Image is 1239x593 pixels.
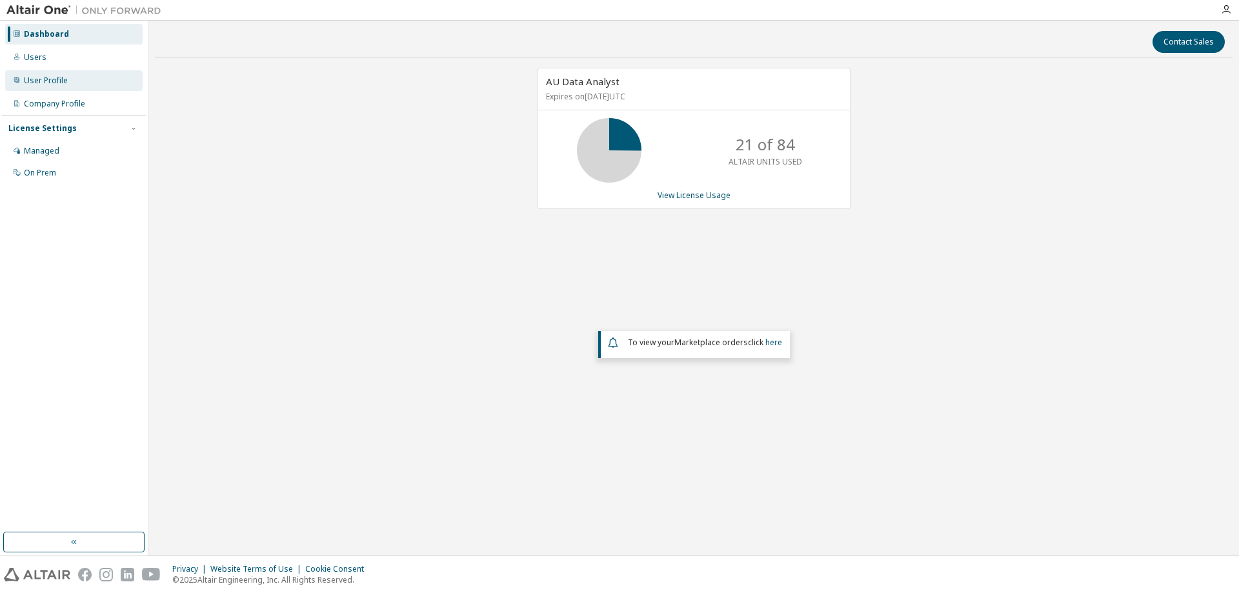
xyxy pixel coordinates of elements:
div: Dashboard [24,29,69,39]
img: facebook.svg [78,568,92,581]
div: License Settings [8,123,77,134]
button: Contact Sales [1153,31,1225,53]
div: Managed [24,146,59,156]
img: youtube.svg [142,568,161,581]
img: Altair One [6,4,168,17]
div: On Prem [24,168,56,178]
div: Users [24,52,46,63]
img: altair_logo.svg [4,568,70,581]
a: here [765,337,782,348]
img: linkedin.svg [121,568,134,581]
div: Website Terms of Use [210,564,305,574]
div: Privacy [172,564,210,574]
p: © 2025 Altair Engineering, Inc. All Rights Reserved. [172,574,372,585]
em: Marketplace orders [674,337,748,348]
div: Cookie Consent [305,564,372,574]
a: View License Usage [658,190,730,201]
p: Expires on [DATE] UTC [546,91,839,102]
img: instagram.svg [99,568,113,581]
div: Company Profile [24,99,85,109]
span: AU Data Analyst [546,75,619,88]
span: To view your click [628,337,782,348]
p: 21 of 84 [736,134,795,156]
div: User Profile [24,75,68,86]
p: ALTAIR UNITS USED [729,156,802,167]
